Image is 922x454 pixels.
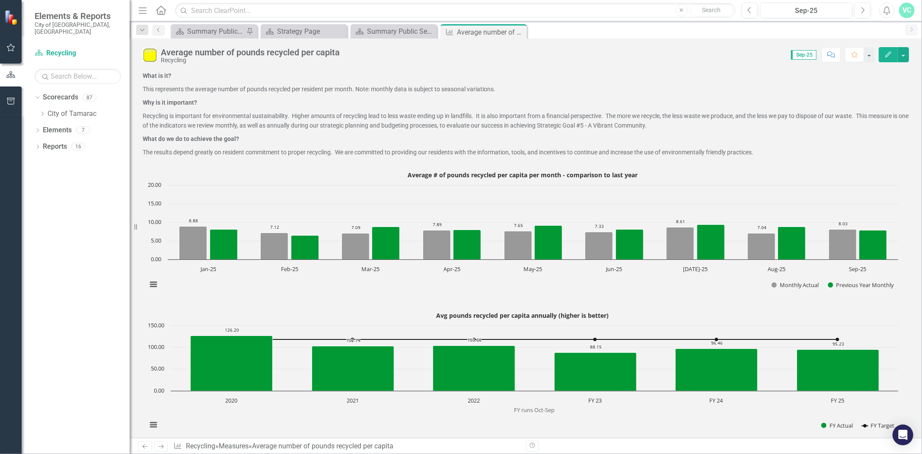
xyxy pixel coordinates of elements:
[616,229,644,259] path: Jun-25, 8.11. Previous Year Monthly.
[433,221,442,227] text: 7.89
[225,396,237,404] text: 2020
[173,26,244,37] a: Summary Public Works Administration (5001)
[143,135,239,142] strong: What do we do to achieve the goal?
[768,265,785,273] text: Aug-25
[593,338,597,341] path: FY 23, 118. FY Target.
[35,48,121,58] a: Recycling
[161,48,340,57] div: Average number of pounds recycled per capita
[899,3,915,18] button: VC
[148,218,161,226] text: 10.00
[797,349,879,391] path: FY 25, 95.22999996. FY Actual.
[151,255,161,263] text: 0.00
[524,265,542,273] text: May-25
[143,86,495,93] span: This represents the average number of pounds recycled per resident per month. Note: monthly data ...
[312,346,394,391] path: 2021, 102.73999992. FY Actual.
[605,265,622,273] text: Jun-25
[514,406,555,414] text: FY runs Oct-Sep
[175,3,735,18] input: Search ClearPoint...
[361,265,380,273] text: Mar-25
[351,224,361,230] text: 7.09
[367,26,435,37] div: Summary Public Services/Operations - Program Description (5005)
[151,364,164,372] text: 50.00
[710,396,724,404] text: FY 24
[828,281,894,289] button: Show Previous Year Monthly
[702,6,721,13] span: Search
[151,237,161,244] text: 5.00
[423,230,451,259] path: Apr-25, 7.89. Monthly Actual.
[191,336,273,391] path: 2020, 126.19999992. FY Actual.
[676,348,758,391] path: FY 24, 96.45999996. FY Actual.
[346,337,361,343] text: 102.74
[147,419,159,431] button: View chart menu, Avg pounds recycled per capita annually (higher is better)
[836,338,839,341] path: FY 25, 118. FY Target.
[791,50,817,60] span: Sep-25
[147,278,159,290] button: View chart menu, Average # of pounds recycled per capita per month - comparison to last year
[408,171,638,179] text: Average # of pounds recycled per capita per month - comparison to last year
[683,265,708,273] text: [DATE]-25
[859,230,887,259] path: Sep-25, 7.9. Previous Year Monthly.
[71,143,85,150] div: 16
[263,26,345,37] a: Strategy Page
[43,125,72,135] a: Elements
[143,112,909,129] span: Recycling is important for environmental sustainability. Higher amounts of recycling lead to less...
[186,442,215,450] a: Recycling
[270,224,279,230] text: 7.12
[711,340,723,346] text: 96.46
[281,265,298,273] text: Feb-25
[772,281,818,289] button: Show Monthly Actual
[347,396,359,404] text: 2021
[821,422,853,429] button: Show FY Actual
[778,227,806,259] path: Aug-25, 8.8. Previous Year Monthly.
[849,265,866,273] text: Sep-25
[453,230,481,259] path: Apr-25, 7.98. Previous Year Monthly.
[862,422,895,429] button: Show FY Target
[143,48,156,62] img: Slightly below target
[839,221,848,227] text: 8.03
[143,72,171,79] strong: What is it?
[291,235,319,259] path: Feb-25, 6.49. Previous Year Monthly.
[588,396,602,404] text: FY 23
[4,10,19,25] img: ClearPoint Strategy
[457,27,525,38] div: Average number of pounds recycled per capita
[219,442,249,450] a: Measures
[173,441,519,451] div: » »
[148,181,161,189] text: 20.00
[43,142,67,152] a: Reports
[191,336,879,391] g: FY Actual, series 1 of 2. Bar series with 6 bars.
[143,168,909,298] div: Average # of pounds recycled per capita per month - comparison to last year. Highcharts interacti...
[780,281,819,289] text: Monthly Actual
[210,229,238,259] path: Jan-25, 8.12. Previous Year Monthly.
[676,218,685,224] text: 8.61
[35,21,121,35] small: City of [GEOGRAPHIC_DATA], [GEOGRAPHIC_DATA]
[829,229,857,259] path: Sep-25, 8.03. Monthly Actual.
[836,281,894,289] text: Previous Year Monthly
[833,341,844,347] text: 95.23
[514,222,523,228] text: 7.65
[179,226,207,259] path: Jan-25, 8.88. Monthly Actual.
[353,26,435,37] a: Summary Public Services/Operations - Program Description (5005)
[35,69,121,84] input: Search Below...
[595,223,604,229] text: 7.33
[277,26,345,37] div: Strategy Page
[76,127,90,134] div: 7
[748,233,775,259] path: Aug-25, 7.04. Monthly Actual.
[829,422,853,429] text: FY Actual
[555,352,637,391] path: FY 23, 88.14999996. FY Actual.
[831,396,844,404] text: FY 25
[372,227,400,259] path: Mar-25, 8.76. Previous Year Monthly.
[504,231,532,259] path: May-25, 7.65. Monthly Actual.
[210,224,887,259] g: Previous Year Monthly, bar series 2 of 2 with 9 bars.
[690,4,733,16] button: Search
[161,57,340,64] div: Recycling
[83,94,96,101] div: 87
[763,6,849,16] div: Sep-25
[143,309,909,438] div: Avg pounds recycled per capita annually (higher is better). Highcharts interactive chart.
[590,344,602,350] text: 88.15
[148,199,161,207] text: 15.00
[189,217,198,224] text: 8.88
[437,311,609,320] text: Avg pounds recycled per capita annually (higher is better)
[535,225,562,259] path: May-25, 9.11. Previous Year Monthly.
[667,227,694,259] path: Jul-25, 8.61. Monthly Actual.
[143,168,903,298] svg: Interactive chart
